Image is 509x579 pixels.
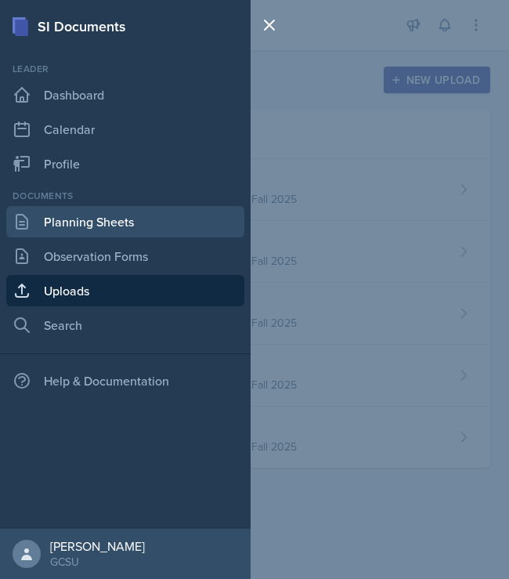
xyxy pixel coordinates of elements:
[6,148,244,179] a: Profile
[50,554,145,570] div: GCSU
[50,538,145,554] div: [PERSON_NAME]
[6,114,244,145] a: Calendar
[6,189,244,203] div: Documents
[6,206,244,237] a: Planning Sheets
[6,79,244,110] a: Dashboard
[6,241,244,272] a: Observation Forms
[6,62,244,76] div: Leader
[6,365,244,396] div: Help & Documentation
[6,275,244,306] a: Uploads
[6,309,244,341] a: Search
